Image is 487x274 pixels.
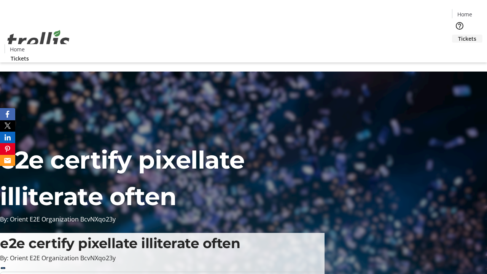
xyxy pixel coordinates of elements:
[5,45,29,53] a: Home
[5,54,35,62] a: Tickets
[452,18,467,33] button: Help
[10,45,25,53] span: Home
[452,10,477,18] a: Home
[457,10,472,18] span: Home
[11,54,29,62] span: Tickets
[452,43,467,58] button: Cart
[458,35,476,43] span: Tickets
[452,35,482,43] a: Tickets
[5,22,72,60] img: Orient E2E Organization BcvNXqo23y's Logo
